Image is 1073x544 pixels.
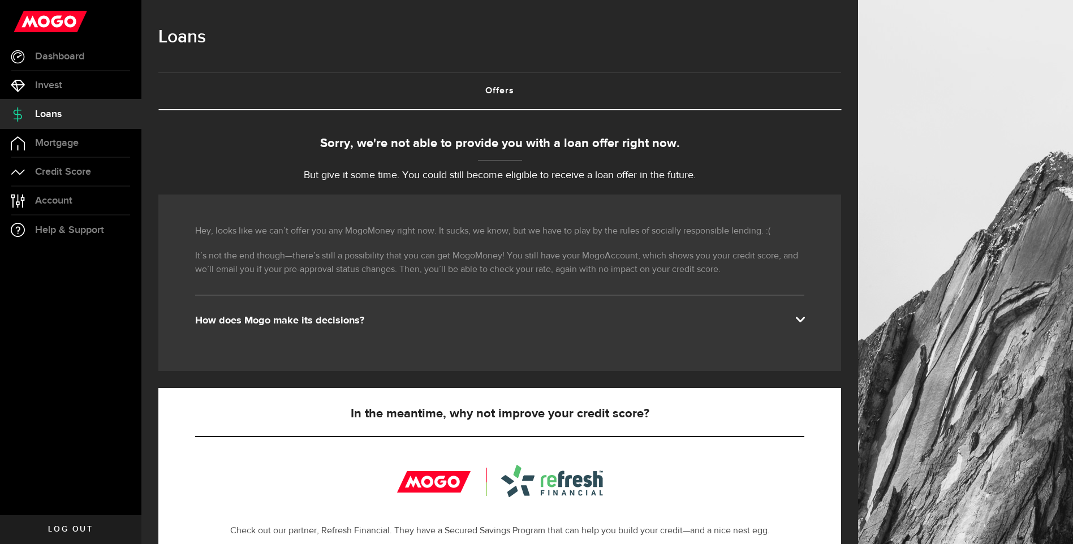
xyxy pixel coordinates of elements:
[35,109,62,119] span: Loans
[195,249,804,277] p: It’s not the end though—there’s still a possibility that you can get MogoMoney! You still have yo...
[35,138,79,148] span: Mortgage
[158,168,841,183] p: But give it some time. You could still become eligible to receive a loan offer in the future.
[158,23,841,52] h1: Loans
[35,51,84,62] span: Dashboard
[35,167,91,177] span: Credit Score
[48,525,93,533] span: Log out
[195,524,804,538] p: Check out our partner, Refresh Financial. They have a Secured Savings Program that can help you b...
[158,135,841,153] div: Sorry, we're not able to provide you with a loan offer right now.
[195,314,804,327] div: How does Mogo make its decisions?
[195,407,804,421] h5: In the meantime, why not improve your credit score?
[35,196,72,206] span: Account
[1025,496,1073,544] iframe: LiveChat chat widget
[35,225,104,235] span: Help & Support
[158,72,841,110] ul: Tabs Navigation
[158,73,841,109] a: Offers
[35,80,62,90] span: Invest
[195,224,804,238] p: Hey, looks like we can’t offer you any MogoMoney right now. It sucks, we know, but we have to pla...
